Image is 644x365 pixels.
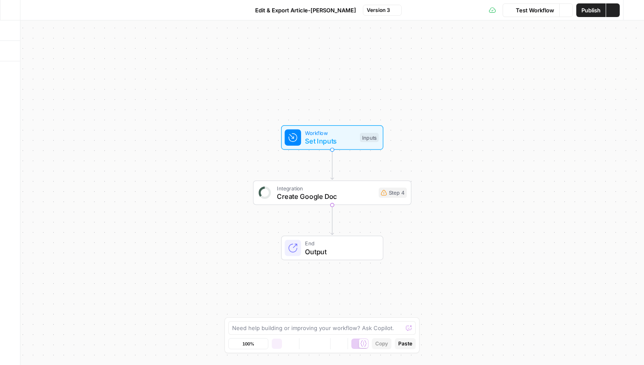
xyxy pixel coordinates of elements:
[277,184,374,192] span: Integration
[576,3,606,17] button: Publish
[360,133,379,142] div: Inputs
[305,239,374,247] span: End
[379,188,407,198] div: Step 4
[395,338,416,349] button: Paste
[253,181,411,205] div: IntegrationCreate Google DocStep 4
[253,236,411,260] div: EndOutput
[242,3,361,17] button: Edit & Export Article-[PERSON_NAME]
[375,340,388,348] span: Copy
[363,5,402,16] button: Version 3
[331,205,333,235] g: Edge from step_4 to end
[367,6,390,14] span: Version 3
[372,338,391,349] button: Copy
[305,136,356,146] span: Set Inputs
[516,6,554,14] span: Test Workflow
[305,247,374,257] span: Output
[305,129,356,137] span: Workflow
[253,125,411,150] div: WorkflowSet InputsInputs
[277,191,374,201] span: Create Google Doc
[242,340,254,347] span: 100%
[581,6,601,14] span: Publish
[398,340,412,348] span: Paste
[255,6,356,14] span: Edit & Export Article-[PERSON_NAME]
[503,3,559,17] button: Test Workflow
